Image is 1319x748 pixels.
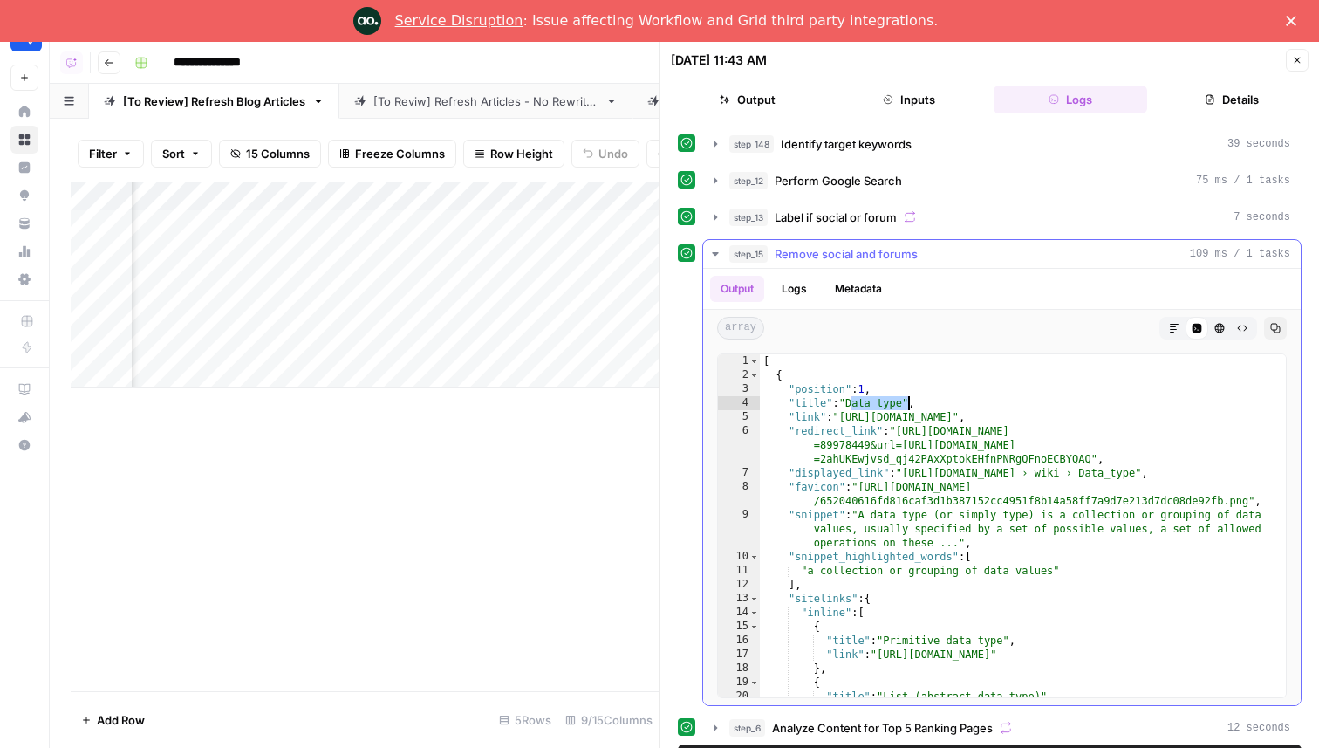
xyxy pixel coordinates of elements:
span: Undo [598,145,628,162]
a: [To Reviw] Refresh Articles - No Rewrites [339,84,632,119]
span: step_148 [729,135,774,153]
span: step_6 [729,719,765,737]
span: 12 seconds [1227,720,1290,736]
button: 12 seconds [703,714,1301,742]
span: 7 seconds [1234,209,1290,225]
div: 14 [718,606,760,620]
a: Opportunities [10,182,38,209]
a: sanity_documents_2025-08-15T18-23-46-101Z.csv [632,84,986,119]
span: Toggle code folding, rows 13 through 32 [749,592,759,606]
div: 6 [718,424,760,466]
button: Undo [571,140,639,168]
span: 75 ms / 1 tasks [1196,173,1290,189]
span: Toggle code folding, rows 14 through 31 [749,606,759,620]
div: 4 [718,396,760,410]
button: 75 ms / 1 tasks [703,167,1301,195]
span: Row Height [490,145,553,162]
button: Details [1154,86,1309,113]
button: 15 Columns [219,140,321,168]
div: 1 [718,354,760,368]
span: Perform Google Search [775,172,902,189]
div: 9/15 Columns [558,706,659,734]
span: step_15 [729,245,768,263]
a: Your Data [10,209,38,237]
button: Freeze Columns [328,140,456,168]
span: Toggle code folding, rows 19 through 22 [749,676,759,690]
div: [DATE] 11:43 AM [671,51,767,69]
a: Home [10,98,38,126]
button: Row Height [463,140,564,168]
a: Insights [10,154,38,182]
div: 16 [718,634,760,648]
button: Add Row [71,706,155,734]
span: Identify target keywords [781,135,912,153]
button: 39 seconds [703,130,1301,158]
div: 109 ms / 1 tasks [703,269,1301,705]
button: Sort [151,140,212,168]
span: Analyze Content for Top 5 Ranking Pages [772,719,993,737]
button: 109 ms / 1 tasks [703,240,1301,268]
div: 19 [718,676,760,690]
span: step_13 [729,209,768,226]
div: 2 [718,368,760,382]
button: Logs [771,276,817,302]
span: Toggle code folding, rows 15 through 18 [749,620,759,634]
div: 5 [718,410,760,424]
button: Filter [78,140,144,168]
div: 8 [718,480,760,508]
div: : Issue affecting Workflow and Grid third party integrations. [395,12,939,30]
span: Toggle code folding, rows 2 through 34 [749,368,759,382]
span: 39 seconds [1227,136,1290,152]
div: 7 [718,466,760,480]
a: Settings [10,265,38,293]
button: Output [671,86,825,113]
div: 13 [718,592,760,606]
a: Usage [10,237,38,265]
button: Help + Support [10,431,38,459]
div: 15 [718,620,760,634]
div: 10 [718,550,760,564]
img: Profile image for Engineering [353,7,381,35]
button: What's new? [10,403,38,431]
div: 9 [718,508,760,550]
div: 17 [718,648,760,662]
button: 7 seconds [703,203,1301,231]
div: 11 [718,564,760,578]
div: 3 [718,382,760,396]
span: Label if social or forum [775,209,897,226]
a: [To Review] Refresh Blog Articles [89,84,339,119]
span: 15 Columns [246,145,310,162]
a: Service Disruption [395,12,523,29]
div: 12 [718,578,760,592]
span: Add Row [97,711,145,729]
span: Freeze Columns [355,145,445,162]
button: Metadata [824,276,892,302]
span: Remove social and forums [775,245,918,263]
span: Filter [89,145,117,162]
button: Logs [994,86,1148,113]
div: 5 Rows [492,706,558,734]
div: 20 [718,690,760,703]
a: Browse [10,126,38,154]
span: Toggle code folding, rows 10 through 12 [749,550,759,564]
div: 18 [718,662,760,676]
div: [To Review] Refresh Blog Articles [123,93,305,110]
span: array [717,317,764,340]
span: step_12 [729,172,768,189]
div: What's new? [11,404,38,430]
span: 109 ms / 1 tasks [1190,246,1290,262]
button: Inputs [832,86,987,113]
a: AirOps Academy [10,375,38,403]
span: Sort [162,145,185,162]
button: Output [710,276,764,302]
div: Close [1286,16,1303,26]
div: [To Reviw] Refresh Articles - No Rewrites [373,93,598,110]
span: Toggle code folding, rows 1 through 90 [749,354,759,368]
